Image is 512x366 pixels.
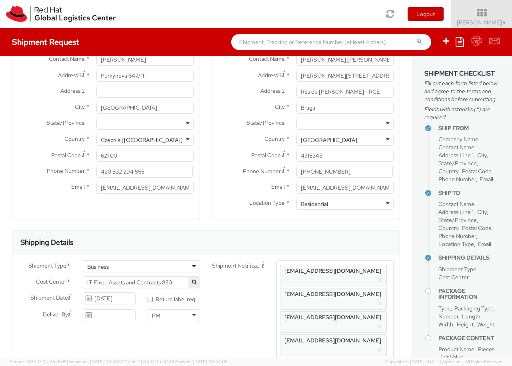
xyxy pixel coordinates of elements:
[75,103,85,110] span: City
[275,103,285,110] span: City
[251,152,281,159] span: Postal Code
[58,72,81,79] span: Address 1
[477,321,495,328] span: Weight
[74,359,123,364] span: master, [DATE] 08:48:17
[264,135,285,142] span: Country
[477,208,487,216] span: City
[424,105,500,121] span: Fields with asterisks (*) are required
[46,119,85,126] span: State/Province
[438,208,474,216] span: Address Line 1
[377,276,382,285] button: ×
[148,294,200,303] label: Return label required
[438,144,474,151] span: Contact Name
[12,38,79,46] h4: Shipment Request
[478,240,491,248] span: Email
[438,321,453,328] span: Width
[260,87,285,94] span: Address 2
[87,279,196,286] span: IT Fixed Assets and Contracts 850
[301,200,328,208] div: Residential
[148,297,153,302] input: Return label required
[424,79,500,103] span: Fill out each form listed below and agree to the terms and conditions before submitting
[457,19,507,26] span: [PERSON_NAME]
[212,262,262,270] span: Shipment Notification
[454,305,494,312] span: Packaging Type
[284,267,381,274] span: [EMAIL_ADDRESS][DOMAIN_NAME]
[438,313,458,320] span: Number
[10,359,123,364] span: Server: 2025.17.0-a2fc8bd50ba
[231,34,431,50] input: Shipment, Tracking or Reference Number (at least 4 chars)
[438,176,476,183] span: Phone Number
[457,321,474,328] span: Height
[377,345,382,355] button: ×
[284,314,381,321] span: [EMAIL_ADDRESS][DOMAIN_NAME]
[243,168,281,175] span: Phone Number
[438,190,500,196] h4: Ship To
[438,354,464,361] span: Unit Value
[438,266,476,273] span: Shipment Type
[438,346,474,353] span: Product Name
[64,135,85,142] span: Country
[462,224,492,232] span: Postal Code
[301,136,357,144] div: [GEOGRAPHIC_DATA]
[438,224,458,232] span: Country
[438,200,474,208] span: Contact Name
[438,288,500,300] h4: Package Information
[480,176,493,183] span: Email
[502,20,507,26] span: ▼
[249,55,285,62] span: Contact Name
[385,359,502,365] span: Copyright © [DATE]-[DATE] Agistix Inc., All Rights Reserved
[101,136,183,144] div: Czechia ([GEOGRAPHIC_DATA])
[462,168,492,175] span: Postal Code
[377,322,382,332] button: ×
[20,238,73,246] h3: Shipping Details
[6,6,116,22] img: rh-logistics-00dfa346123c4ec078e1.svg
[438,125,500,131] h4: Ship From
[438,216,477,224] span: State/Province
[438,152,474,159] span: Address Line 1
[152,312,160,320] div: PM
[246,119,285,126] span: State/Province
[124,359,228,364] span: Client: 2025.17.0-cb14447
[438,335,500,341] h4: Package Content
[408,7,444,21] button: Logout
[438,240,474,248] span: Location Type
[271,183,285,190] span: Email
[284,290,381,298] span: [EMAIL_ADDRESS][DOMAIN_NAME]
[60,87,85,94] span: Address 2
[477,152,487,159] span: City
[438,168,458,175] span: Country
[51,152,81,159] span: Postal Code
[28,262,66,271] span: Shipment Type
[36,278,66,287] span: Cost Center
[462,313,480,320] span: Length
[30,294,68,302] span: Shipment Date
[87,263,109,271] div: Business
[177,359,228,364] span: master, [DATE] 08:44:05
[284,337,381,344] span: [EMAIL_ADDRESS][DOMAIN_NAME]
[438,274,469,281] span: Cost Center
[377,299,382,308] button: ×
[47,167,85,174] span: Phone Number
[43,310,68,319] span: Deliver By
[49,55,85,62] span: Contact Name
[438,160,477,167] span: State/Province
[71,183,85,190] span: Email
[438,136,478,143] span: Company Name
[424,70,500,77] h3: Shipment Checklist
[83,276,200,288] span: IT Fixed Assets and Contracts 850
[438,255,500,261] h4: Shipping Details
[478,346,494,353] span: Pieces
[249,199,285,206] span: Location Type
[438,232,476,240] span: Phone Number
[258,72,281,79] span: Address 1
[438,305,451,312] span: Type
